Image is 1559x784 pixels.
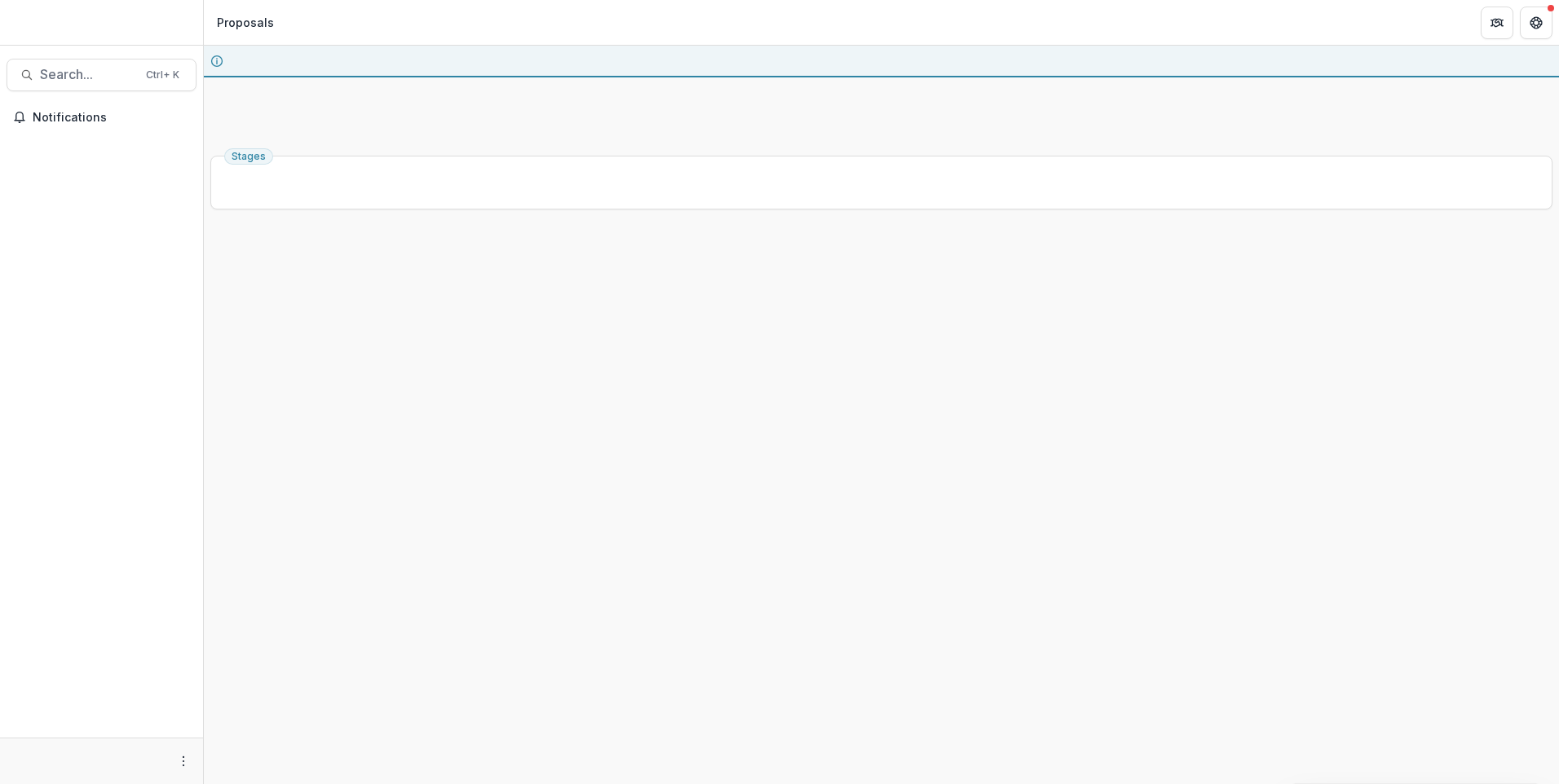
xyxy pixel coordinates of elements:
[174,751,193,771] button: More
[210,11,280,34] nav: breadcrumb
[232,151,266,162] span: Stages
[1481,7,1513,39] button: Partners
[7,104,197,130] button: Notifications
[7,59,197,91] button: Search...
[40,67,136,82] span: Search...
[217,14,274,31] div: Proposals
[1520,7,1552,39] button: Get Help
[33,111,190,125] span: Notifications
[143,66,183,84] div: Ctrl + K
